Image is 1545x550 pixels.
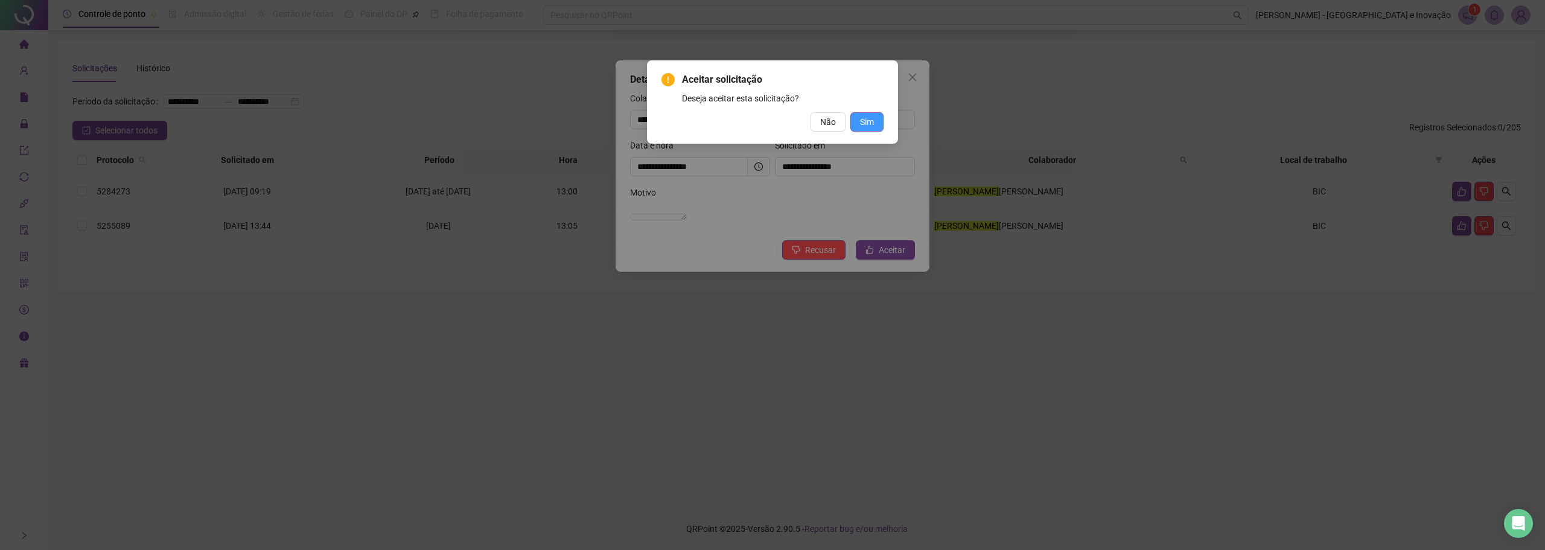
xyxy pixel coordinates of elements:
div: Open Intercom Messenger [1504,509,1533,538]
button: Não [811,112,846,132]
span: exclamation-circle [661,73,675,86]
span: Sim [860,115,874,129]
span: Não [820,115,836,129]
span: Aceitar solicitação [682,72,884,87]
div: Deseja aceitar esta solicitação? [682,92,884,105]
button: Sim [850,112,884,132]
